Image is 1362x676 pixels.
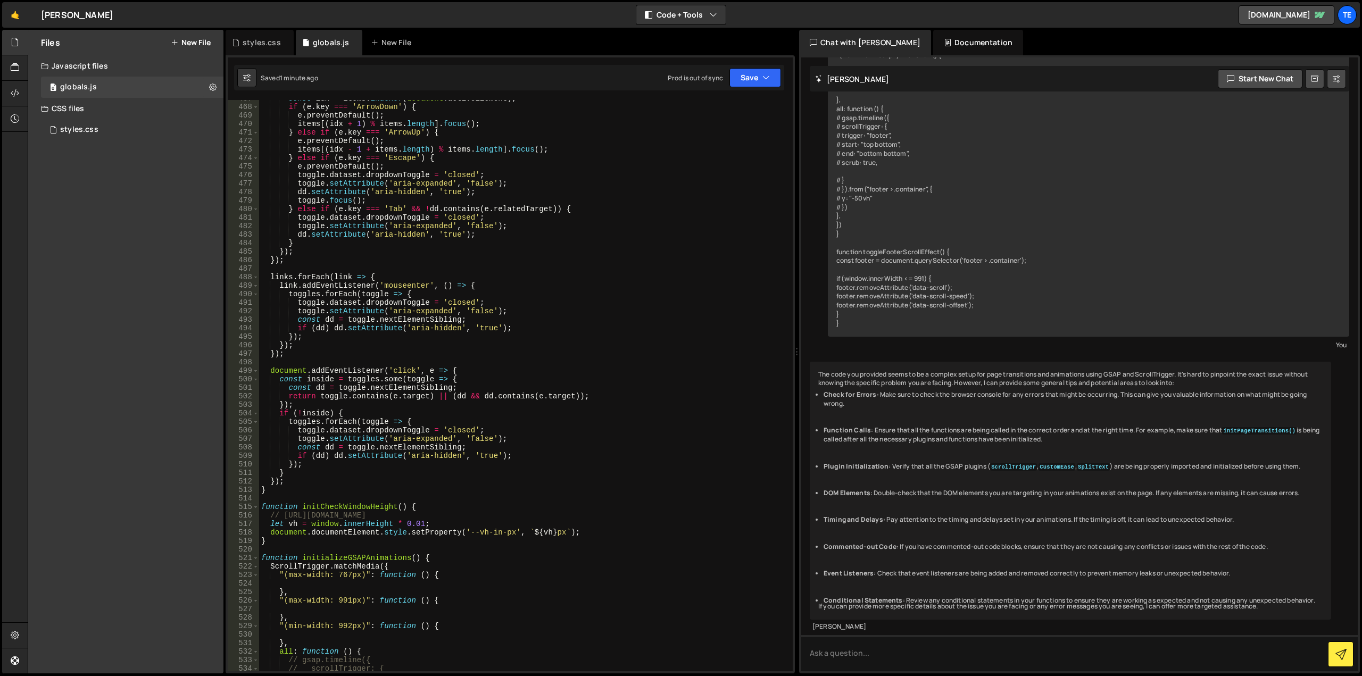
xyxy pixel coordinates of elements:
[313,37,350,48] div: globals.js
[636,5,726,24] button: Code + Tools
[228,247,259,256] div: 485
[1338,5,1357,24] a: Te
[228,571,259,579] div: 523
[824,515,1323,524] li: : Pay attention to the timing and delays set in your animations. If the timing is off, it can lea...
[228,656,259,664] div: 533
[1039,463,1075,471] code: CustomEase
[41,37,60,48] h2: Files
[228,213,259,222] div: 481
[228,222,259,230] div: 482
[228,179,259,188] div: 477
[824,462,888,471] strong: Plugin Initialization
[228,137,259,145] div: 472
[228,230,259,239] div: 483
[824,489,1323,498] li: : Double-check that the DOM elements you are targeting in your animations exist on the page. If a...
[228,128,259,137] div: 471
[28,98,223,119] div: CSS files
[50,84,56,93] span: 0
[824,569,874,578] strong: Event Listeners
[228,511,259,520] div: 516
[824,488,870,497] strong: DOM Elements
[228,452,259,460] div: 509
[28,55,223,77] div: Javascript files
[228,579,259,588] div: 524
[41,119,223,140] div: 16160/43441.css
[228,486,259,494] div: 513
[2,2,28,28] a: 🤙
[228,537,259,545] div: 519
[228,596,259,605] div: 526
[824,462,1323,471] li: : Verify that all the GSAP plugins ( , , ) are being properly imported and initialized before usi...
[228,349,259,358] div: 497
[228,562,259,571] div: 522
[824,515,883,524] strong: Timing and Delays
[228,664,259,673] div: 534
[1222,427,1297,435] code: initPageTransitions()
[228,418,259,426] div: 505
[228,554,259,562] div: 521
[228,605,259,613] div: 527
[228,239,259,247] div: 484
[228,528,259,537] div: 518
[228,503,259,511] div: 515
[228,588,259,596] div: 525
[228,435,259,443] div: 507
[243,37,281,48] div: styles.css
[228,264,259,273] div: 487
[261,73,318,82] div: Saved
[228,426,259,435] div: 506
[228,171,259,179] div: 476
[228,188,259,196] div: 478
[729,68,781,87] button: Save
[810,362,1331,620] div: The code you provided seems to be a complex setup for page transitions and animations using GSAP ...
[228,256,259,264] div: 486
[228,545,259,554] div: 520
[228,647,259,656] div: 532
[824,425,871,435] strong: Function Calls
[228,400,259,409] div: 503
[228,324,259,332] div: 494
[799,30,931,55] div: Chat with [PERSON_NAME]
[228,443,259,452] div: 508
[371,37,416,48] div: New File
[668,73,723,82] div: Prod is out of sync
[228,298,259,307] div: 491
[824,596,903,605] strong: Conditional Statements
[824,542,896,551] strong: Commented-out Code
[228,315,259,324] div: 493
[824,390,1323,408] li: : Make sure to check the browser console for any errors that might be occurring. This can give yo...
[171,38,211,47] button: New File
[60,82,97,92] div: globals.js
[228,290,259,298] div: 490
[228,120,259,128] div: 470
[228,613,259,622] div: 528
[228,307,259,315] div: 492
[228,111,259,120] div: 469
[228,154,259,162] div: 474
[228,460,259,469] div: 510
[228,469,259,477] div: 511
[228,494,259,503] div: 514
[228,273,259,281] div: 488
[824,390,877,399] strong: Check for Errors
[228,375,259,383] div: 500
[228,205,259,213] div: 480
[41,77,223,98] div: 16160/43434.js
[824,569,1323,578] li: : Check that event listeners are being added and removed correctly to prevent memory leaks or une...
[1239,5,1334,24] a: [DOMAIN_NAME]
[228,366,259,375] div: 499
[228,103,259,111] div: 468
[228,162,259,171] div: 475
[228,332,259,341] div: 495
[41,9,113,21] div: [PERSON_NAME]
[228,281,259,290] div: 489
[824,596,1323,605] li: : Review any conditional statements in your functions to ensure they are working as expected and ...
[824,426,1323,444] li: : Ensure that all the functions are being called in the correct order and at the right time. For ...
[990,463,1037,471] code: ScrollTrigger
[60,125,98,135] div: styles.css
[228,196,259,205] div: 479
[228,477,259,486] div: 512
[228,383,259,392] div: 501
[280,73,318,82] div: 1 minute ago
